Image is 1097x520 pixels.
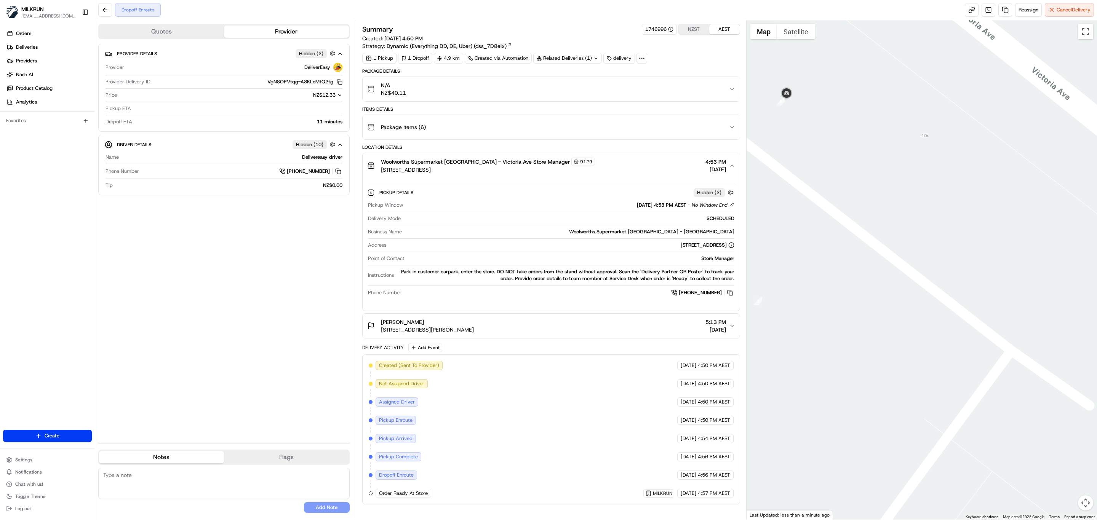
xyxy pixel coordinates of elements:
span: Driver Details [117,142,151,148]
button: Create [3,430,92,442]
span: DeliverEasy [304,64,330,71]
a: Report a map error [1064,515,1095,519]
a: Created via Automation [465,53,532,64]
span: [DATE] [681,435,696,442]
div: 3 [754,297,762,305]
a: Dynamic (Everything DD, DE, Uber) (dss_7D8eix) [387,42,512,50]
span: MILKRUN [653,490,672,496]
span: Name [106,154,119,161]
button: Keyboard shortcuts [966,514,998,520]
div: 1 Dropoff [398,53,432,64]
span: Point of Contact [368,255,405,262]
span: N/A [381,81,406,89]
div: Delivery Activity [362,345,404,351]
span: [DATE] [681,490,696,497]
button: Flags [224,451,349,463]
button: [PERSON_NAME][STREET_ADDRESS][PERSON_NAME]5:13 PM[DATE] [363,314,740,338]
button: Provider DetailsHidden (2) [105,47,343,60]
div: Last Updated: less than a minute ago [747,510,833,520]
span: 4:54 PM AEST [698,435,730,442]
button: NZST [679,24,709,34]
span: [PHONE_NUMBER] [287,168,330,175]
div: 1 Pickup [362,53,397,64]
span: Dropoff ETA [106,118,132,125]
div: delivery [603,53,635,64]
div: Related Deliveries (1) [533,53,602,64]
span: Dropoff Enroute [379,472,414,479]
button: 1746996 [645,26,673,33]
span: Provider Details [117,51,157,57]
div: NZ$0.00 [116,182,342,189]
button: AEST [709,24,740,34]
button: N/ANZ$40.11 [363,77,740,101]
div: Woolworths Supermarket [GEOGRAPHIC_DATA] - [GEOGRAPHIC_DATA] [405,228,734,235]
a: Nash AI [3,69,95,81]
button: Woolworths Supermarket [GEOGRAPHIC_DATA] - Victoria Ave Store Manager9129[STREET_ADDRESS]4:53 PM[... [363,153,740,178]
span: Price [106,92,117,99]
button: Hidden (10) [293,140,337,149]
h3: Summary [362,26,393,33]
span: 4:56 PM AEST [698,472,730,479]
button: Chat with us! [3,479,92,490]
div: SCHEDULED [404,215,734,222]
span: Phone Number [368,289,401,296]
span: 4:50 PM AEST [698,380,730,387]
button: Show satellite imagery [777,24,815,39]
a: Terms [1049,515,1060,519]
span: 4:57 PM AEST [698,490,730,497]
span: NZ$12.33 [313,92,336,98]
a: Analytics [3,96,95,108]
span: Hidden ( 2 ) [299,50,323,57]
div: Strategy: [362,42,512,50]
button: Provider [224,26,349,38]
div: 8 [777,97,785,105]
button: VgNSOPVtqg-A8KLoMtQ2tg [267,78,342,85]
a: [PHONE_NUMBER] [279,167,342,175]
span: Deliveries [16,44,38,51]
span: Analytics [16,99,37,105]
button: Notifications [3,467,92,477]
button: Notes [99,451,224,463]
div: [STREET_ADDRESS] [681,242,734,249]
div: Delivereasy driver [122,154,342,161]
button: [EMAIL_ADDRESS][DOMAIN_NAME] [21,13,76,19]
button: Quotes [99,26,224,38]
span: MILKRUN [21,5,44,13]
span: Log out [15,506,31,512]
span: Phone Number [106,168,139,175]
span: NZ$40.11 [381,89,406,97]
span: Address [368,242,386,249]
span: Settings [15,457,32,463]
span: [DATE] [705,326,726,333]
button: Hidden (2) [296,49,337,58]
span: Woolworths Supermarket [GEOGRAPHIC_DATA] - Victoria Ave Store Manager [381,158,570,166]
span: [DATE] [681,453,696,460]
a: Product Catalog [3,82,95,94]
button: Settings [3,455,92,465]
span: Notifications [15,469,42,475]
span: 9129 [580,159,592,165]
span: - [688,202,690,209]
a: Providers [3,55,95,67]
span: Product Catalog [16,85,53,92]
span: Chat with us! [15,481,43,487]
span: Order Ready At Store [379,490,428,497]
span: [STREET_ADDRESS][PERSON_NAME] [381,326,474,333]
span: Toggle Theme [15,493,46,499]
span: [DATE] [681,399,696,405]
div: Items Details [362,106,740,112]
span: Orders [16,30,31,37]
span: Business Name [368,228,402,235]
span: [DATE] [681,417,696,424]
span: Tip [106,182,113,189]
span: Pickup Window [368,202,403,209]
span: 4:50 PM AEST [698,362,730,369]
span: [STREET_ADDRESS] [381,166,595,174]
img: MILKRUN [6,6,18,18]
div: 4.9 km [434,53,463,64]
button: Show street map [750,24,777,39]
span: Instructions [368,272,394,279]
